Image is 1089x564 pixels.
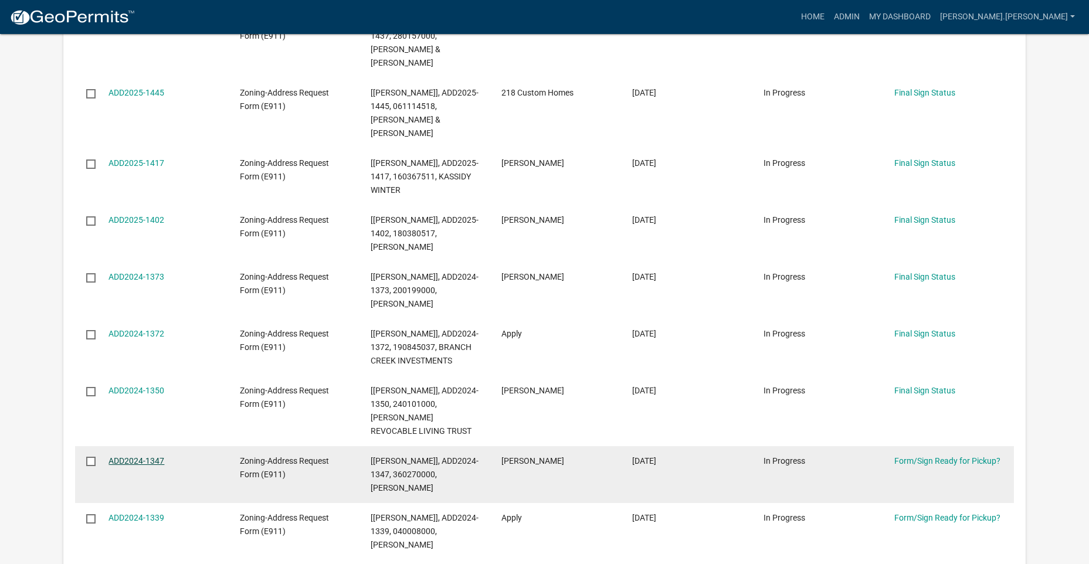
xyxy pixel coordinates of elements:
[240,386,329,409] span: Zoning-Address Request Form (E911)
[632,158,656,168] span: 02/25/2025
[632,215,656,225] span: 01/06/2025
[108,215,164,225] a: ADD2025-1402
[240,513,329,536] span: Zoning-Address Request Form (E911)
[894,215,955,225] a: Final Sign Status
[371,158,479,195] span: [Nicole Bradbury], ADD2025-1417, 160367511, KASSIDY WINTER
[894,513,1000,522] a: Form/Sign Ready for Pickup?
[108,456,164,466] a: ADD2024-1347
[764,215,805,225] span: In Progress
[240,456,329,479] span: Zoning-Address Request Form (E911)
[501,386,564,395] span: Arlene Anderson
[108,386,164,395] a: ADD2024-1350
[632,88,656,97] span: 04/08/2025
[501,215,564,225] span: Bryan Buhr
[371,18,479,67] span: [Sue Seifert], ADD2025-1437, 280157000, ANDY J & MELANIE PIHLAJA
[371,272,479,308] span: [Nicole Bradbury], ADD2024-1373, 200199000, KIM LEWIS
[371,329,479,365] span: [Nicole Bradbury], ADD2024-1372, 190845037, BRANCH CREEK INVESTMENTS
[108,513,164,522] a: ADD2024-1339
[240,329,329,352] span: Zoning-Address Request Form (E911)
[108,329,164,338] a: ADD2024-1372
[371,88,479,137] span: [Sue Seifert], ADD2025-1445, 061114518, JEFFREY R & ALTHEA DAWN OHE
[108,272,164,281] a: ADD2024-1373
[108,88,164,97] a: ADD2025-1445
[501,513,522,522] span: Apply
[764,272,805,281] span: In Progress
[864,6,935,28] a: My Dashboard
[894,272,955,281] a: Final Sign Status
[764,513,805,522] span: In Progress
[501,456,564,466] span: Timothy Nelson
[894,329,955,338] a: Final Sign Status
[894,386,955,395] a: Final Sign Status
[764,386,805,395] span: In Progress
[764,158,805,168] span: In Progress
[240,215,329,238] span: Zoning-Address Request Form (E911)
[796,6,829,28] a: Home
[632,456,656,466] span: 10/11/2024
[935,6,1080,28] a: [PERSON_NAME].[PERSON_NAME]
[501,158,564,168] span: Alex Marchus
[894,88,955,97] a: Final Sign Status
[632,513,656,522] span: 09/30/2024
[764,456,805,466] span: In Progress
[632,386,656,395] span: 10/15/2024
[894,158,955,168] a: Final Sign Status
[501,88,574,97] span: 218 Custom Homes
[240,158,329,181] span: Zoning-Address Request Form (E911)
[240,272,329,295] span: Zoning-Address Request Form (E911)
[108,158,164,168] a: ADD2025-1417
[764,329,805,338] span: In Progress
[371,513,479,549] span: [Nicole Bradbury], ADD2024-1339, 040008000, RICHARD STEFFL
[632,272,656,281] span: 10/29/2024
[501,329,522,338] span: Apply
[764,88,805,97] span: In Progress
[894,456,1000,466] a: Form/Sign Ready for Pickup?
[371,215,479,252] span: [Nicole Bradbury], ADD2025-1402, 180380517, BRYAN BUHR
[371,386,479,435] span: [Nicole Bradbury], ADD2024-1350, 240101000, ERNEST J ANDERSON REVOCABLE LIVING TRUST
[632,329,656,338] span: 10/25/2024
[829,6,864,28] a: Admin
[371,456,479,492] span: [Nicole Bradbury], ADD2024-1347, 360270000, TIMOTHY NELSON
[501,272,564,281] span: Kim Lewis
[240,88,329,111] span: Zoning-Address Request Form (E911)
